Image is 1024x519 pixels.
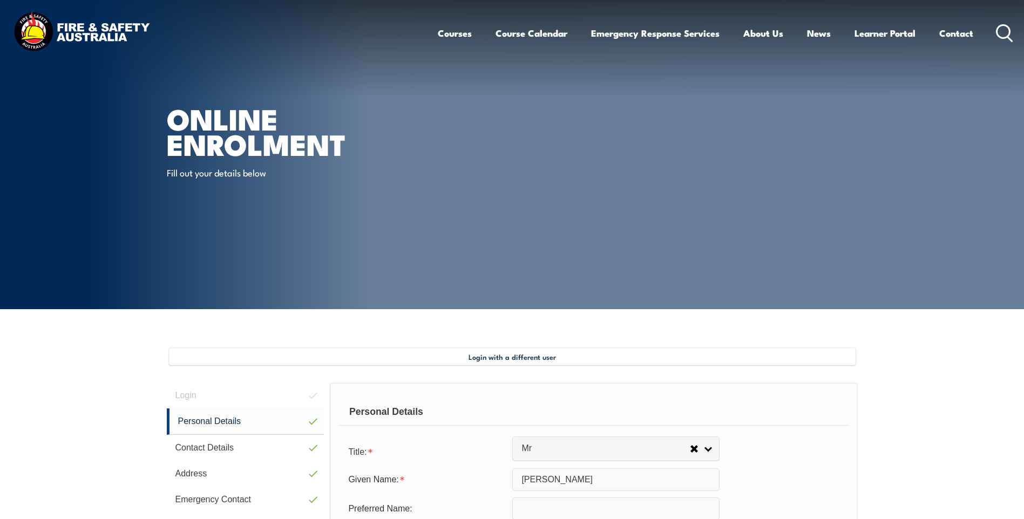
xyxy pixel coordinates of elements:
[469,352,556,361] span: Login with a different user
[167,106,433,156] h1: Online Enrolment
[496,19,567,47] a: Course Calendar
[340,440,512,462] div: Title is required.
[438,19,472,47] a: Courses
[340,399,847,426] div: Personal Details
[340,498,512,519] div: Preferred Name:
[521,443,690,454] span: Mr
[348,447,367,456] span: Title:
[855,19,916,47] a: Learner Portal
[743,19,783,47] a: About Us
[807,19,831,47] a: News
[591,19,720,47] a: Emergency Response Services
[340,469,512,490] div: Given Name is required.
[167,461,324,487] a: Address
[167,435,324,461] a: Contact Details
[939,19,973,47] a: Contact
[167,487,324,513] a: Emergency Contact
[167,408,324,435] a: Personal Details
[167,166,364,179] p: Fill out your details below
